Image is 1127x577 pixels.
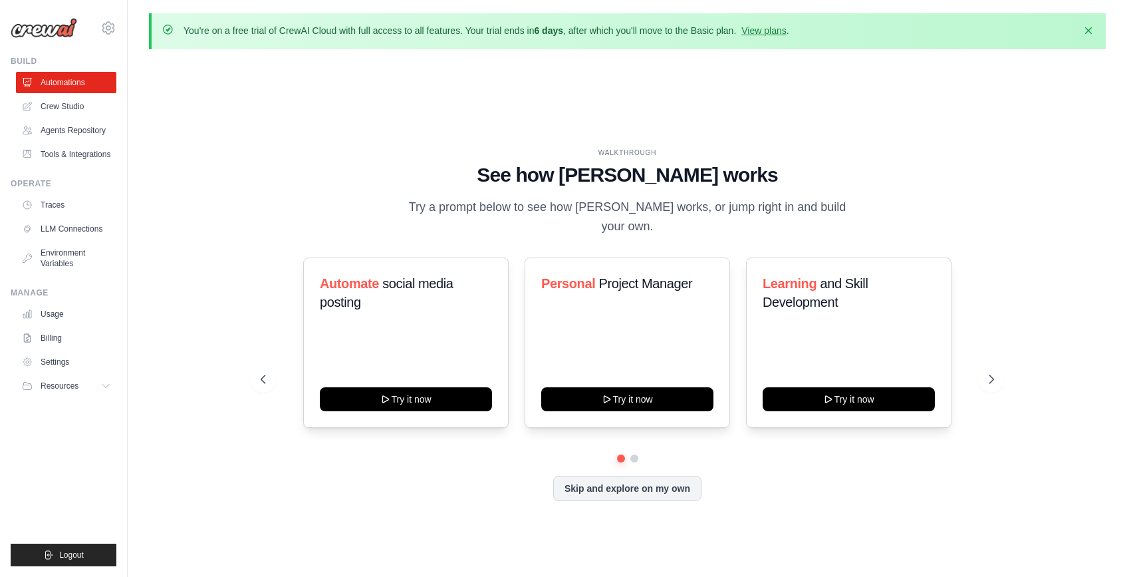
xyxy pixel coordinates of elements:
span: Learning [763,276,816,291]
a: Usage [16,303,116,325]
strong: 6 days [534,25,563,36]
a: Crew Studio [16,96,116,117]
div: Operate [11,178,116,189]
a: LLM Connections [16,218,116,240]
a: View plans [741,25,786,36]
span: Resources [41,381,78,391]
button: Logout [11,544,116,566]
span: Logout [59,550,84,560]
a: Environment Variables [16,242,116,274]
button: Try it now [320,387,492,411]
button: Try it now [763,387,935,411]
a: Settings [16,351,116,373]
span: social media posting [320,276,453,309]
h1: See how [PERSON_NAME] works [261,163,994,187]
div: Build [11,56,116,67]
a: Tools & Integrations [16,144,116,165]
p: You're on a free trial of CrewAI Cloud with full access to all features. Your trial ends in , aft... [184,24,789,37]
span: Automate [320,276,379,291]
div: Manage [11,288,116,298]
a: Billing [16,327,116,349]
a: Traces [16,194,116,216]
a: Automations [16,72,116,93]
div: WALKTHROUGH [261,148,994,158]
button: Try it now [541,387,713,411]
p: Try a prompt below to see how [PERSON_NAME] works, or jump right in and build your own. [404,198,851,237]
span: Project Manager [598,276,692,291]
a: Agents Repository [16,120,116,141]
button: Skip and explore on my own [553,476,701,501]
img: Logo [11,18,77,38]
span: Personal [541,276,595,291]
button: Resources [16,375,116,397]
